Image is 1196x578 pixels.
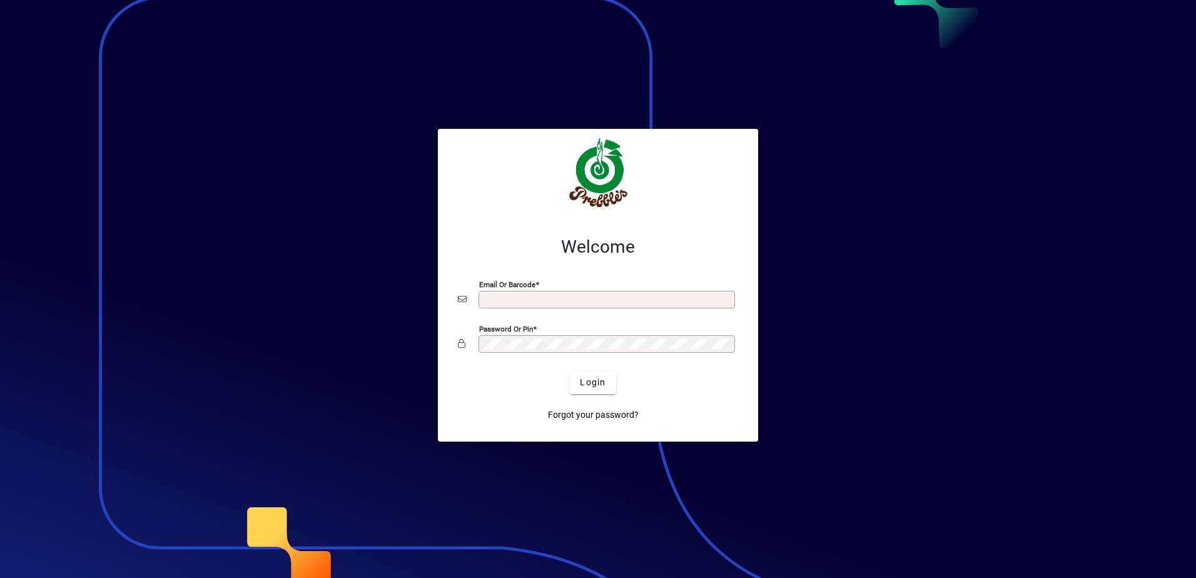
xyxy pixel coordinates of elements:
a: Forgot your password? [543,404,644,427]
mat-label: Password or Pin [479,324,533,333]
span: Login [580,376,606,389]
span: Forgot your password? [548,408,639,422]
button: Login [570,372,616,394]
h2: Welcome [458,236,738,258]
mat-label: Email or Barcode [479,280,535,288]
